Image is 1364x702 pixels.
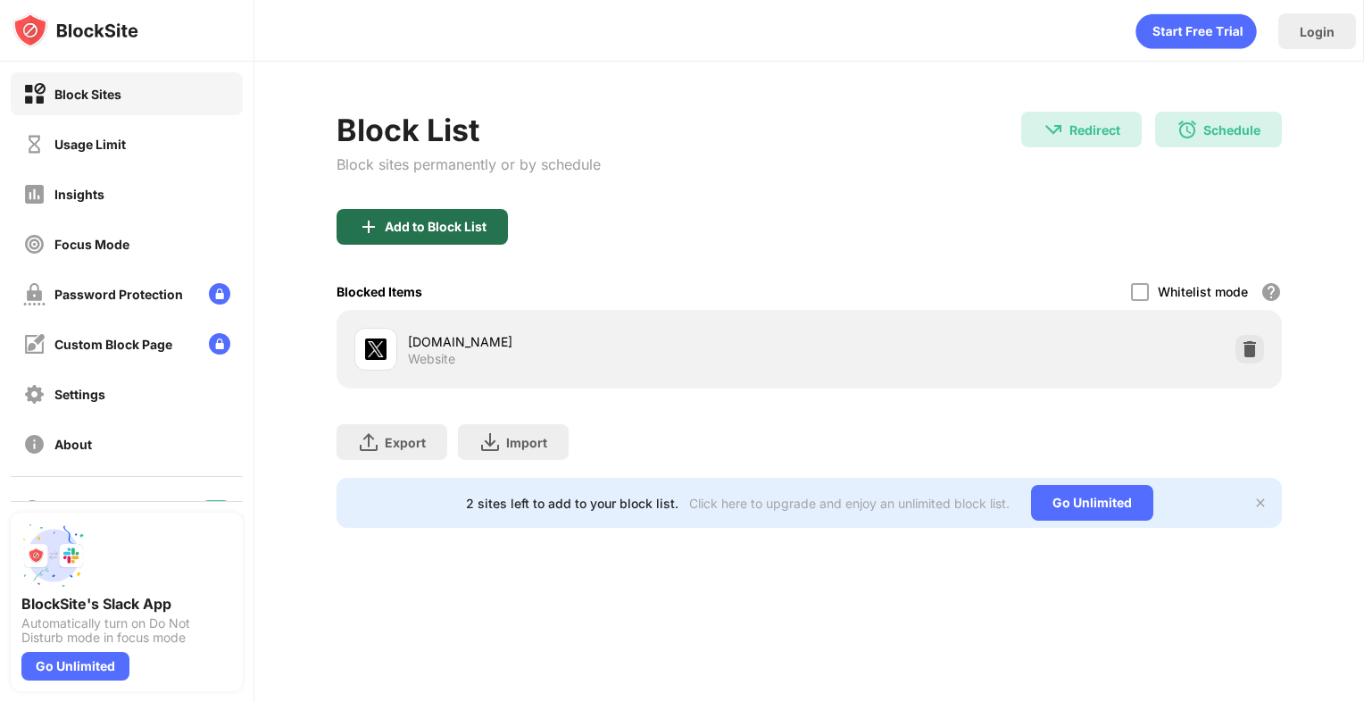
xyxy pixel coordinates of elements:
[1135,13,1257,49] div: animation
[1031,485,1153,521] div: Go Unlimited
[209,283,230,305] img: lock-menu.svg
[54,437,92,452] div: About
[23,83,46,105] img: block-on.svg
[337,155,601,173] div: Block sites permanently or by schedule
[337,112,601,148] div: Block List
[23,183,46,205] img: insights-off.svg
[54,87,121,102] div: Block Sites
[54,137,126,152] div: Usage Limit
[1069,122,1120,138] div: Redirect
[1300,24,1335,39] div: Login
[21,616,232,645] div: Automatically turn on Do Not Disturb mode in focus mode
[385,220,487,234] div: Add to Block List
[1203,122,1260,138] div: Schedule
[408,332,810,351] div: [DOMAIN_NAME]
[506,435,547,450] div: Import
[23,433,46,455] img: about-off.svg
[209,333,230,355] img: lock-menu.svg
[385,435,426,450] div: Export
[54,237,129,252] div: Focus Mode
[23,383,46,405] img: settings-off.svg
[21,523,86,588] img: push-slack.svg
[23,283,46,305] img: password-protection-off.svg
[466,496,678,511] div: 2 sites left to add to your block list.
[337,284,422,299] div: Blocked Items
[54,387,105,402] div: Settings
[21,652,129,681] div: Go Unlimited
[1158,284,1248,299] div: Whitelist mode
[54,337,172,352] div: Custom Block Page
[23,133,46,155] img: time-usage-off.svg
[21,595,232,613] div: BlockSite's Slack App
[54,287,183,302] div: Password Protection
[23,233,46,255] img: focus-off.svg
[365,338,387,360] img: favicons
[21,498,43,520] img: blocking-icon.svg
[1253,496,1268,510] img: x-button.svg
[408,351,455,367] div: Website
[54,187,104,202] div: Insights
[12,13,138,48] img: logo-blocksite.svg
[23,333,46,355] img: customize-block-page-off.svg
[689,496,1010,511] div: Click here to upgrade and enjoy an unlimited block list.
